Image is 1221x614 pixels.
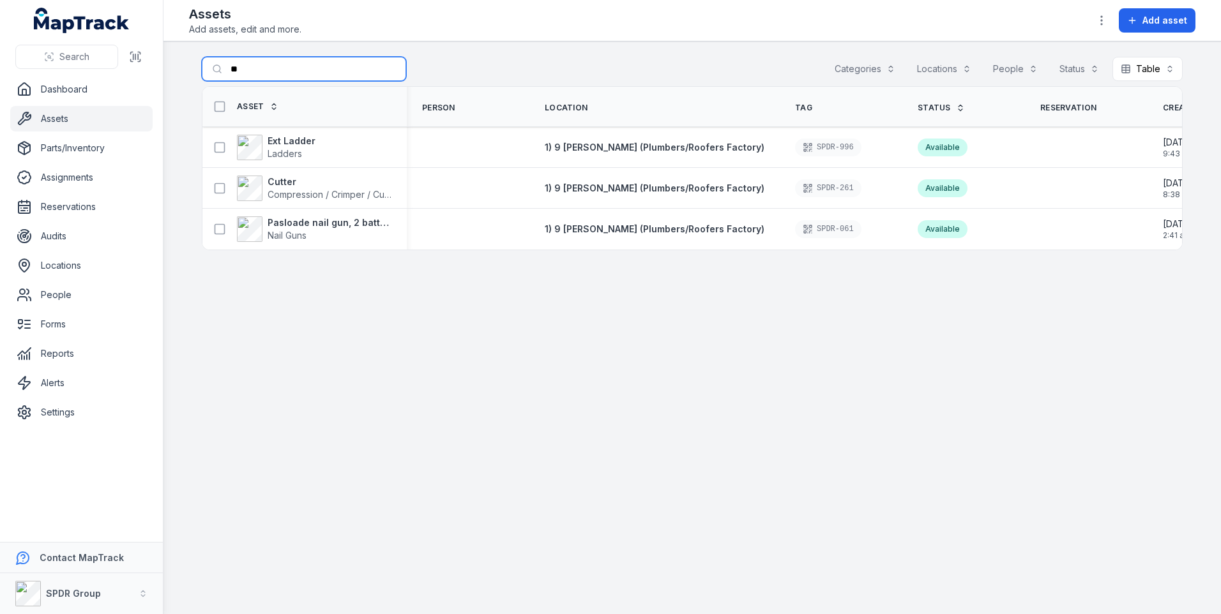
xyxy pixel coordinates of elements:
span: 2:41 am [1163,230,1193,241]
strong: Pasloade nail gun, 2 battery no charger [268,216,391,229]
span: 1) 9 [PERSON_NAME] (Plumbers/Roofers Factory) [545,142,764,153]
div: Available [918,139,967,156]
div: SPDR-996 [795,139,861,156]
a: Settings [10,400,153,425]
span: 1) 9 [PERSON_NAME] (Plumbers/Roofers Factory) [545,183,764,193]
a: 1) 9 [PERSON_NAME] (Plumbers/Roofers Factory) [545,141,764,154]
span: Ladders [268,148,302,159]
button: People [985,57,1046,81]
a: Assignments [10,165,153,190]
span: Compression / Crimper / Cutter / [PERSON_NAME] [268,189,478,200]
a: Forms [10,311,153,337]
a: 1) 9 [PERSON_NAME] (Plumbers/Roofers Factory) [545,223,764,236]
button: Table [1112,57,1183,81]
h2: Assets [189,5,301,23]
span: Location [545,103,588,113]
a: Audits [10,223,153,249]
a: Alerts [10,370,153,396]
a: Status [918,103,965,113]
span: Nail Guns [268,230,307,241]
span: Reservation [1040,103,1096,113]
button: Status [1051,57,1107,81]
div: SPDR-261 [795,179,861,197]
span: Asset [237,101,264,112]
button: Locations [909,57,980,81]
strong: Contact MapTrack [40,552,124,563]
strong: Ext Ladder [268,135,315,147]
time: 29/08/2024, 8:38:28 am [1163,177,1194,200]
a: Locations [10,253,153,278]
div: SPDR-061 [795,220,861,238]
time: 30/08/2024, 9:43:37 am [1163,136,1194,159]
span: 8:38 am [1163,190,1194,200]
a: CutterCompression / Crimper / Cutter / [PERSON_NAME] [237,176,391,201]
a: Reservations [10,194,153,220]
span: Add asset [1142,14,1187,27]
a: Asset [237,101,278,112]
strong: Cutter [268,176,391,188]
button: Search [15,45,118,69]
span: [DATE] [1163,177,1194,190]
div: Available [918,179,967,197]
a: Dashboard [10,77,153,102]
strong: SPDR Group [46,588,101,599]
span: [DATE] [1163,218,1193,230]
div: Available [918,220,967,238]
span: Status [918,103,951,113]
a: MapTrack [34,8,130,33]
span: Add assets, edit and more. [189,23,301,36]
a: 1) 9 [PERSON_NAME] (Plumbers/Roofers Factory) [545,182,764,195]
a: People [10,282,153,308]
a: Pasloade nail gun, 2 battery no chargerNail Guns [237,216,391,242]
span: [DATE] [1163,136,1194,149]
a: Assets [10,106,153,131]
time: 20/08/2024, 2:41:15 am [1163,218,1193,241]
button: Add asset [1119,8,1195,33]
span: Person [422,103,455,113]
span: 9:43 am [1163,149,1194,159]
a: Reports [10,341,153,366]
a: Ext LadderLadders [237,135,315,160]
span: Search [59,50,89,63]
span: Tag [795,103,812,113]
span: 1) 9 [PERSON_NAME] (Plumbers/Roofers Factory) [545,223,764,234]
button: Categories [826,57,904,81]
a: Parts/Inventory [10,135,153,161]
